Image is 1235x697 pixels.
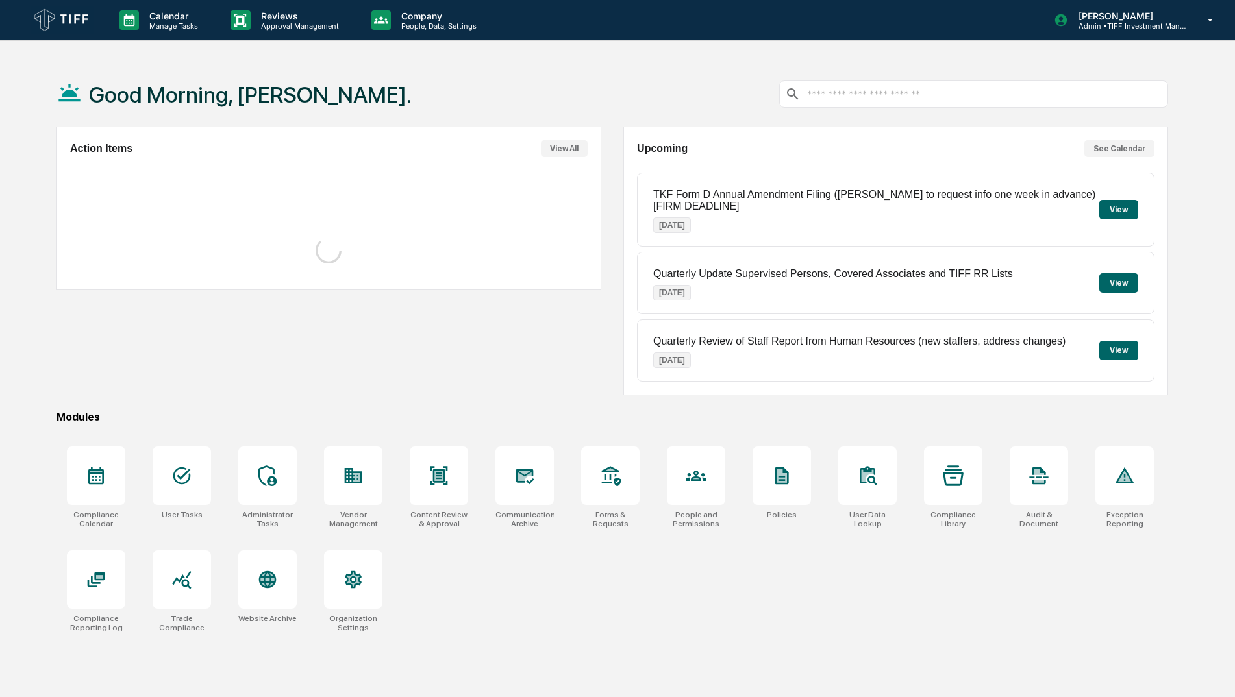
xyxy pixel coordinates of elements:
p: Admin • TIFF Investment Management [1068,21,1189,31]
button: View [1099,341,1138,360]
p: [DATE] [653,352,691,368]
p: [DATE] [653,285,691,300]
p: People, Data, Settings [391,21,483,31]
button: View All [541,140,588,157]
button: See Calendar [1084,140,1154,157]
div: Forms & Requests [581,510,640,528]
p: Calendar [139,10,205,21]
div: Content Review & Approval [410,510,468,528]
p: Manage Tasks [139,21,205,31]
div: Vendor Management [324,510,382,528]
p: Quarterly Update Supervised Persons, Covered Associates and TIFF RR Lists [653,268,1013,280]
p: Company [391,10,483,21]
h2: Action Items [70,143,132,154]
div: Trade Compliance [153,614,211,632]
div: People and Permissions [667,510,725,528]
div: Compliance Reporting Log [67,614,125,632]
h1: Good Morning, [PERSON_NAME]. [89,82,412,108]
p: Quarterly Review of Staff Report from Human Resources (new staffers, address changes) [653,336,1066,347]
div: Audit & Document Logs [1010,510,1068,528]
div: Website Archive [238,614,297,623]
div: Exception Reporting [1095,510,1154,528]
h2: Upcoming [637,143,688,154]
div: Modules [56,411,1168,423]
button: View [1099,200,1138,219]
div: Communications Archive [495,510,554,528]
p: Approval Management [251,21,345,31]
div: Compliance Library [924,510,982,528]
div: Organization Settings [324,614,382,632]
div: Policies [767,510,797,519]
img: logo [31,6,94,34]
div: Administrator Tasks [238,510,297,528]
div: User Tasks [162,510,203,519]
button: View [1099,273,1138,293]
p: [DATE] [653,217,691,233]
p: Reviews [251,10,345,21]
div: Compliance Calendar [67,510,125,528]
p: [PERSON_NAME] [1068,10,1189,21]
div: User Data Lookup [838,510,897,528]
p: TKF Form D Annual Amendment Filing ([PERSON_NAME] to request info one week in advance) [FIRM DEAD... [653,189,1099,212]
